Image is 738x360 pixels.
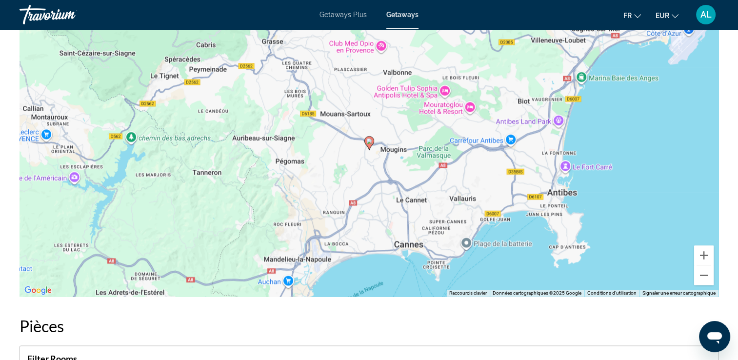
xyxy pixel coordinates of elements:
button: Raccourcis clavier [449,290,487,297]
span: AL [700,10,712,20]
button: Change language [623,8,641,22]
span: fr [623,12,632,20]
a: Getaways Plus [319,11,367,19]
span: Données cartographiques ©2025 Google [493,290,581,296]
button: Change currency [656,8,678,22]
span: EUR [656,12,669,20]
button: Zoom avant [694,245,714,265]
a: Travorium [20,2,117,27]
a: Ouvrir cette zone dans Google Maps (dans une nouvelle fenêtre) [22,284,54,297]
a: Signaler une erreur cartographique [642,290,716,296]
button: User Menu [693,4,718,25]
iframe: Bouton de lancement de la fenêtre de messagerie [699,321,730,352]
img: Google [22,284,54,297]
a: Conditions d'utilisation (s'ouvre dans un nouvel onglet) [587,290,637,296]
button: Zoom arrière [694,265,714,285]
h2: Pièces [20,316,718,336]
a: Getaways [386,11,419,19]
